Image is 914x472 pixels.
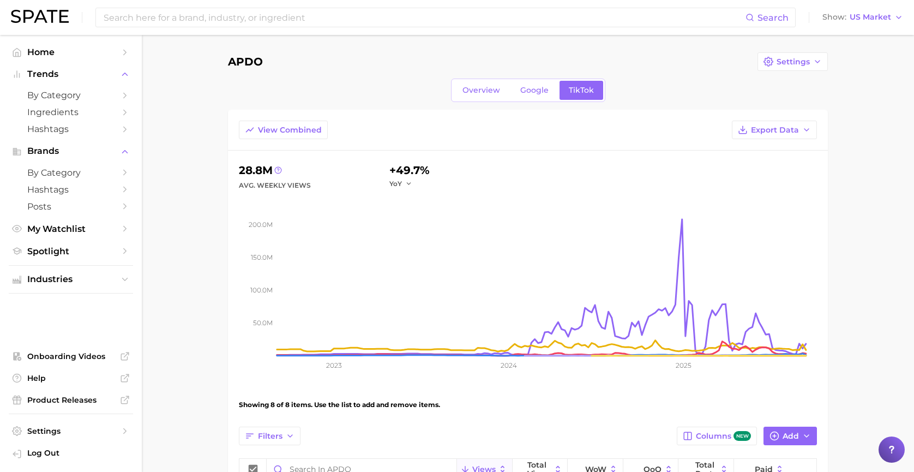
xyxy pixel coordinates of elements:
[389,162,430,179] div: +49.7%
[9,445,133,463] a: Log out. Currently logged in with e-mail hicks.ll@pg.com.
[27,201,115,212] span: Posts
[239,179,311,192] div: Avg. Weekly Views
[249,220,273,229] tspan: 200.0m
[850,14,891,20] span: US Market
[9,121,133,138] a: Hashtags
[258,432,282,441] span: Filters
[389,179,413,188] button: YoY
[389,179,402,188] span: YoY
[783,432,799,441] span: Add
[239,162,311,179] div: 28.8m
[751,126,799,135] span: Export Data
[27,448,124,458] span: Log Out
[9,143,133,159] button: Brands
[27,146,115,156] span: Brands
[511,81,558,100] a: Google
[253,319,273,327] tspan: 50.0m
[453,81,509,100] a: Overview
[27,426,115,436] span: Settings
[9,348,133,365] a: Onboarding Videos
[676,361,691,369] tspan: 2025
[250,286,273,294] tspan: 100.0m
[9,181,133,198] a: Hashtags
[763,427,817,445] button: Add
[27,124,115,134] span: Hashtags
[757,13,789,23] span: Search
[239,427,300,445] button: Filters
[462,86,500,95] span: Overview
[9,164,133,181] a: by Category
[501,361,517,369] tspan: 2024
[9,66,133,82] button: Trends
[27,395,115,405] span: Product Releases
[9,271,133,288] button: Industries
[251,253,273,261] tspan: 150.0m
[27,373,115,383] span: Help
[569,86,594,95] span: TikTok
[9,220,133,237] a: My Watchlist
[27,47,115,57] span: Home
[9,198,133,215] a: Posts
[239,390,817,420] div: Showing 8 of 8 items. Use the list to add and remove items.
[777,57,810,67] span: Settings
[326,361,342,369] tspan: 2023
[27,90,115,100] span: by Category
[27,184,115,195] span: Hashtags
[9,392,133,408] a: Product Releases
[9,370,133,386] a: Help
[732,121,817,139] button: Export Data
[677,427,757,445] button: Columnsnew
[103,8,745,27] input: Search here for a brand, industry, or ingredient
[9,243,133,260] a: Spotlight
[27,107,115,117] span: Ingredients
[520,86,549,95] span: Google
[27,274,115,284] span: Industries
[9,87,133,104] a: by Category
[9,44,133,61] a: Home
[822,14,846,20] span: Show
[9,423,133,439] a: Settings
[757,52,828,71] button: Settings
[733,431,751,441] span: new
[27,69,115,79] span: Trends
[239,121,328,139] button: View Combined
[228,56,263,68] h1: APDO
[27,351,115,361] span: Onboarding Videos
[27,224,115,234] span: My Watchlist
[11,10,69,23] img: SPATE
[820,10,906,25] button: ShowUS Market
[560,81,603,100] a: TikTok
[27,168,115,178] span: by Category
[9,104,133,121] a: Ingredients
[258,126,322,135] span: View Combined
[27,246,115,256] span: Spotlight
[696,431,751,441] span: Columns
